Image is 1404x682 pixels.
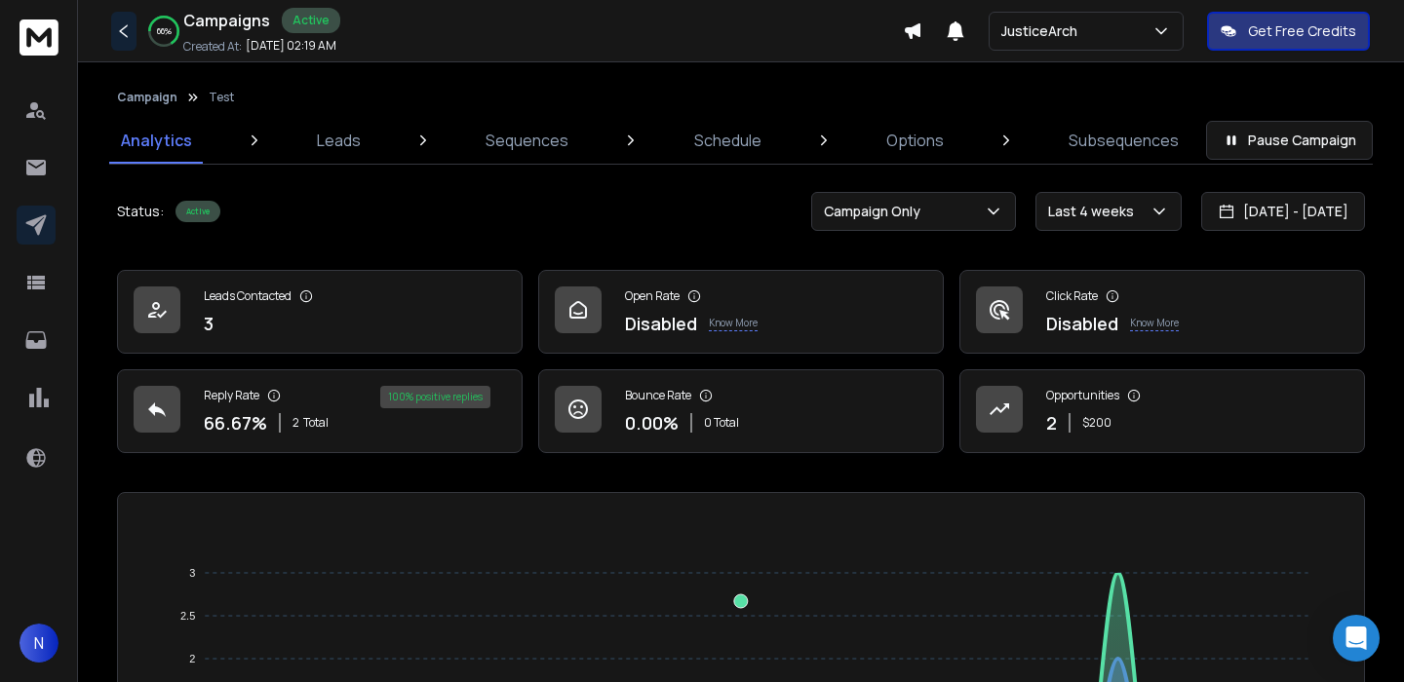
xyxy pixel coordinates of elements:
[1333,615,1380,662] div: Open Intercom Messenger
[117,90,177,105] button: Campaign
[189,653,195,664] tspan: 2
[1082,415,1111,431] p: $ 200
[538,270,944,354] a: Open RateDisabledKnow More
[625,388,691,403] p: Bounce Rate
[538,369,944,453] a: Bounce Rate0.00%0 Total
[1069,129,1179,152] p: Subsequences
[19,624,58,663] button: N
[292,415,299,431] span: 2
[886,129,944,152] p: Options
[204,409,267,436] p: 66.67 %
[625,288,680,304] p: Open Rate
[117,202,164,221] p: Status:
[1046,288,1098,304] p: Click Rate
[474,117,580,164] a: Sequences
[1046,310,1118,337] p: Disabled
[959,270,1365,354] a: Click RateDisabledKnow More
[121,129,192,152] p: Analytics
[1001,21,1085,41] p: JusticeArch
[282,8,340,33] div: Active
[959,369,1365,453] a: Opportunities2$200
[209,90,234,105] p: Test
[175,201,220,222] div: Active
[246,38,336,54] p: [DATE] 02:19 AM
[875,117,955,164] a: Options
[109,117,204,164] a: Analytics
[682,117,773,164] a: Schedule
[625,310,697,337] p: Disabled
[180,610,195,622] tspan: 2.5
[157,25,172,37] p: 66 %
[1046,388,1119,403] p: Opportunities
[486,129,568,152] p: Sequences
[1206,121,1373,160] button: Pause Campaign
[1057,117,1190,164] a: Subsequences
[204,288,292,304] p: Leads Contacted
[204,310,214,337] p: 3
[625,409,679,436] p: 0.00 %
[305,117,372,164] a: Leads
[380,386,490,408] div: 100 % positive replies
[704,415,739,431] p: 0 Total
[204,388,259,403] p: Reply Rate
[694,129,761,152] p: Schedule
[824,202,928,221] p: Campaign Only
[1201,192,1365,231] button: [DATE] - [DATE]
[1207,12,1370,51] button: Get Free Credits
[317,129,361,152] p: Leads
[1130,316,1179,331] p: Know More
[183,39,242,55] p: Created At:
[189,567,195,579] tspan: 3
[117,270,523,354] a: Leads Contacted3
[1048,202,1142,221] p: Last 4 weeks
[117,369,523,453] a: Reply Rate66.67%2Total100% positive replies
[183,9,270,32] h1: Campaigns
[709,316,758,331] p: Know More
[1248,21,1356,41] p: Get Free Credits
[1046,409,1057,436] p: 2
[303,415,329,431] span: Total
